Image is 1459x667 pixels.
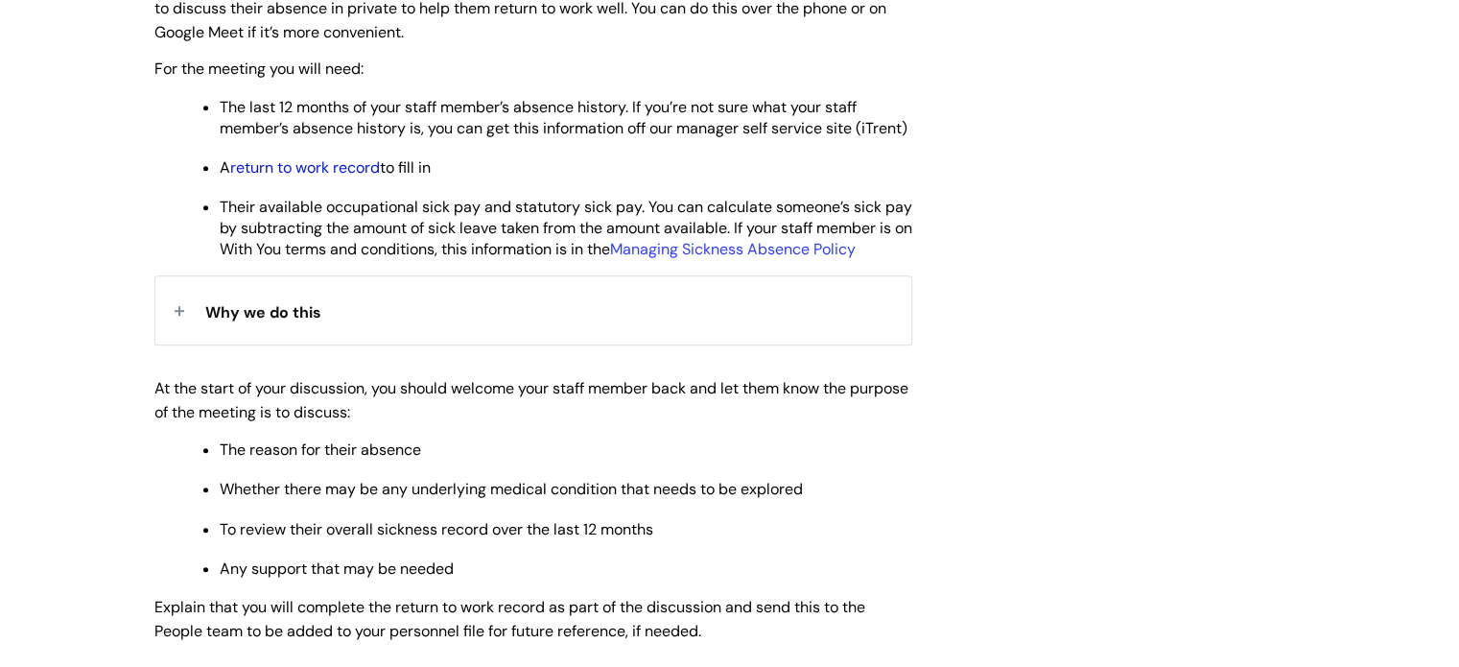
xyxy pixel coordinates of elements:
span: Explain that you will complete the return to work record as part of the discussion and send this ... [154,597,865,641]
a: return to work record [230,157,380,178]
span: The reason for their absence [220,440,421,460]
span: Why we do this [205,302,321,322]
span: Their available occupational sick pay and statutory sick pay. You can calculate someone’s sick pa... [220,197,912,259]
span: Whether there may be any underlying medical condition that needs to be explored [220,479,803,499]
span: To review their overall sickness record over the last 12 months [220,519,653,539]
span: At the start of your discussion, you should welcome your staff member back and let them know the ... [154,378,908,422]
span: A to fill in [220,157,431,178]
span: The last 12 months of your staff member’s absence history. If you’re not sure what your staff mem... [220,97,907,138]
span: For the meeting you will need: [154,59,364,79]
span: Any support that may be needed [220,559,454,579]
a: Managing Sickness Absence Policy [610,239,856,259]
